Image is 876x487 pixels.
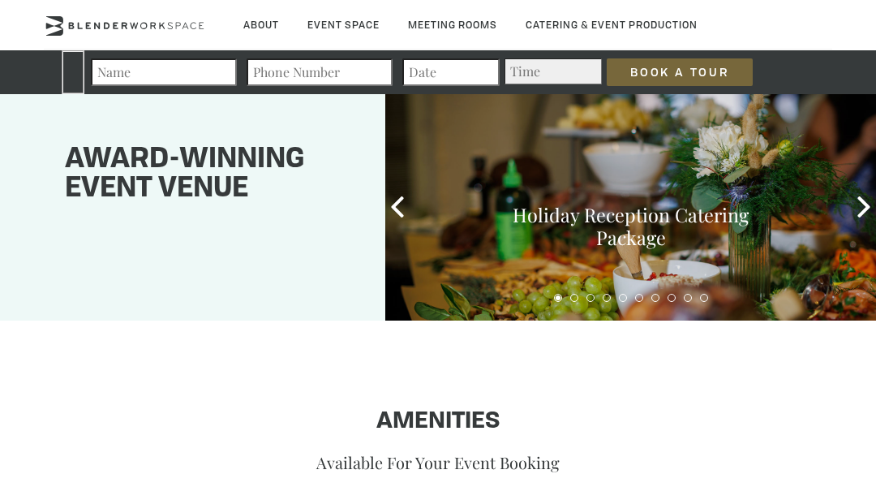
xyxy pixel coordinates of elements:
input: Phone Number [247,58,393,86]
input: Book a Tour [607,58,753,86]
input: Date [402,58,500,86]
a: Holiday Reception Catering Package [513,202,749,250]
input: Name [91,58,237,86]
h1: Award-winning event venue [65,145,345,204]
